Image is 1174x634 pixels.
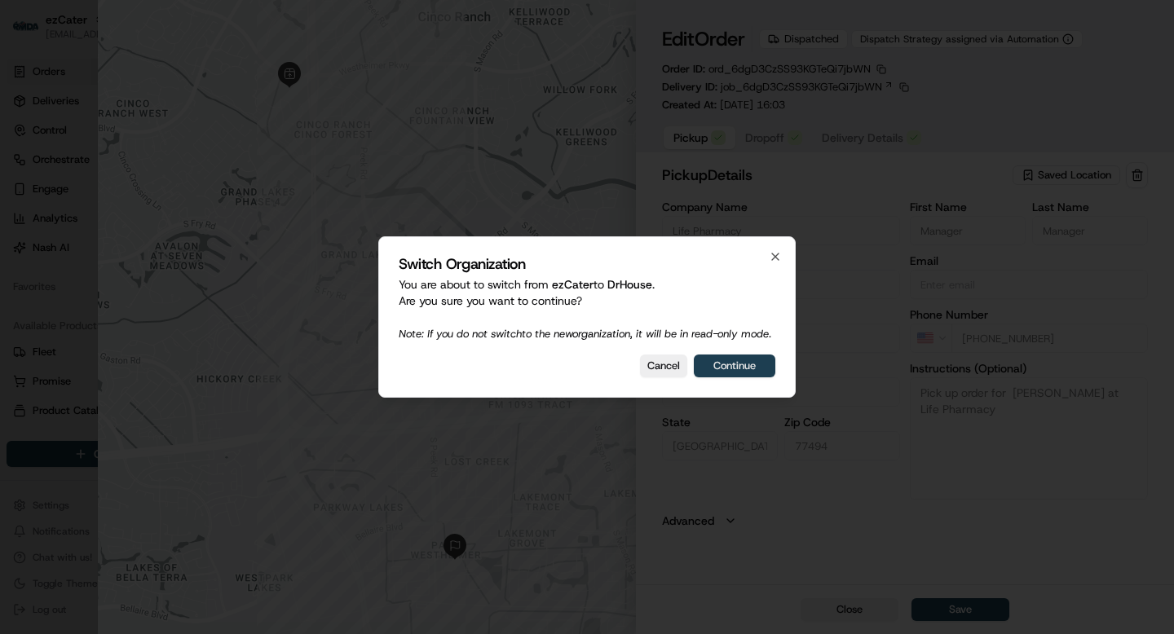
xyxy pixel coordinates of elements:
[399,276,775,341] p: You are about to switch from to . Are you sure you want to continue?
[399,257,775,271] h2: Switch Organization
[115,56,197,69] a: Powered byPylon
[694,354,775,377] button: Continue
[552,277,594,292] span: ezCater
[162,57,197,69] span: Pylon
[607,277,652,292] span: DrHouse
[640,354,687,377] button: Cancel
[399,327,771,341] span: Note: If you do not switch to the new organization, it will be in read-only mode.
